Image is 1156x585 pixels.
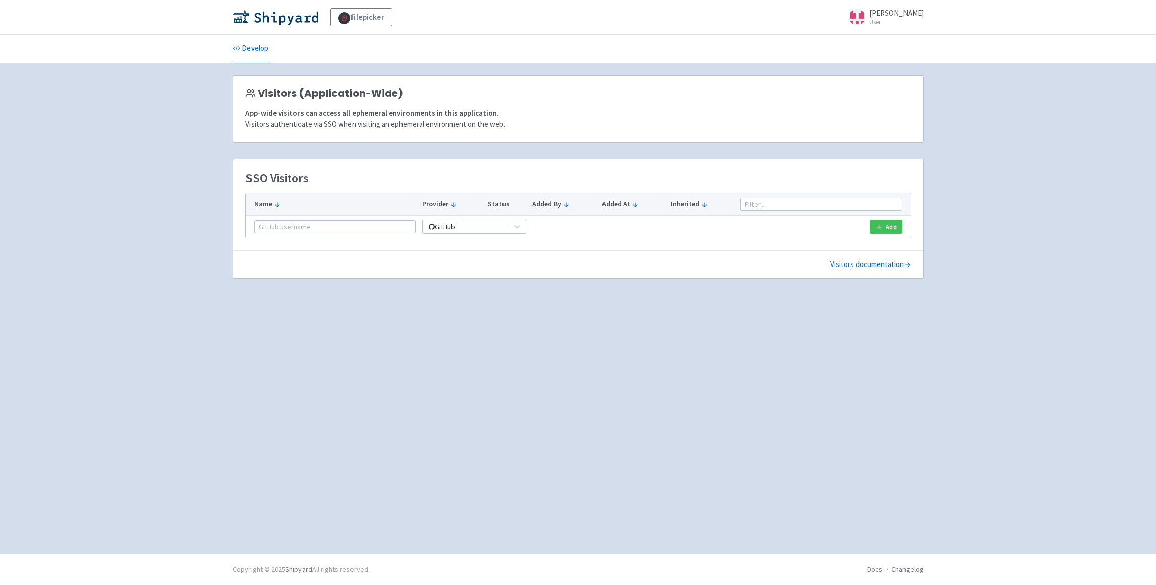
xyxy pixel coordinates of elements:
button: Name [254,199,416,209]
button: Inherited [671,199,734,209]
a: filepicker [330,8,393,26]
a: Develop [233,35,268,63]
div: Copyright © 2025 All rights reserved. [233,564,370,575]
p: Visitors authenticate via SSO when visiting an ephemeral environment on the web. [245,119,911,130]
input: Filter... [740,198,902,211]
h3: SSO Visitors [245,172,309,185]
a: Changelog [891,565,924,574]
th: Status [484,193,529,216]
small: User [869,19,924,25]
a: Docs [867,565,882,574]
strong: App-wide visitors can access all ephemeral environments in this application. [245,108,499,118]
button: Added At [602,199,664,209]
img: Shipyard logo [233,9,318,25]
span: [PERSON_NAME] [869,8,924,18]
button: Provider [422,199,481,209]
a: Visitors documentation [830,259,911,271]
span: Visitors (Application-Wide) [258,88,403,99]
input: GitHub username [254,220,416,233]
a: [PERSON_NAME] User [843,9,924,25]
button: Add [870,220,902,234]
a: Shipyard [285,565,312,574]
button: Added By [532,199,595,209]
